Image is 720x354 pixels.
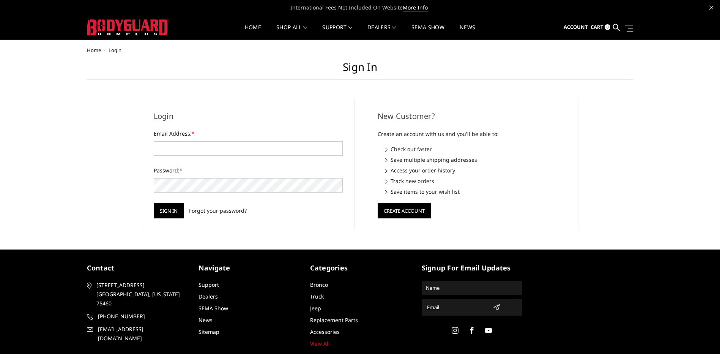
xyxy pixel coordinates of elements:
a: SEMA Show [199,305,228,312]
a: Home [87,47,101,54]
a: Dealers [199,293,218,300]
a: Truck [310,293,324,300]
label: Email Address: [154,130,343,137]
a: View All [310,340,330,347]
a: Jeep [310,305,321,312]
span: Login [109,47,121,54]
span: [STREET_ADDRESS] [GEOGRAPHIC_DATA], [US_STATE] 75460 [96,281,184,308]
a: Cart 0 [591,17,610,38]
h5: contact [87,263,187,273]
a: Create Account [378,206,431,213]
a: Support [199,281,219,288]
input: Name [423,282,521,294]
h2: New Customer? [378,111,567,122]
a: News [199,316,213,324]
li: Track new orders [385,177,567,185]
a: Sitemap [199,328,219,335]
a: Forgot your password? [189,207,247,215]
a: [PHONE_NUMBER] [87,312,187,321]
a: Accessories [310,328,340,335]
button: Create Account [378,203,431,218]
h2: Login [154,111,343,122]
img: BODYGUARD BUMPERS [87,19,169,35]
li: Check out faster [385,145,567,153]
li: Access your order history [385,166,567,174]
span: [EMAIL_ADDRESS][DOMAIN_NAME] [98,325,186,343]
li: Save items to your wish list [385,188,567,196]
a: Dealers [367,25,396,40]
span: [PHONE_NUMBER] [98,312,186,321]
span: Cart [591,24,603,30]
span: Account [564,24,588,30]
a: [EMAIL_ADDRESS][DOMAIN_NAME] [87,325,187,343]
a: Home [245,25,261,40]
a: News [460,25,475,40]
a: SEMA Show [411,25,444,40]
a: Support [322,25,352,40]
h5: signup for email updates [422,263,522,273]
input: Sign in [154,203,184,218]
p: Create an account with us and you'll be able to: [378,130,567,139]
a: More Info [403,4,428,11]
h5: Navigate [199,263,299,273]
input: Email [424,301,490,313]
label: Password: [154,166,343,174]
a: shop all [276,25,307,40]
li: Save multiple shipping addresses [385,156,567,164]
h5: Categories [310,263,410,273]
a: Bronco [310,281,328,288]
a: Replacement Parts [310,316,358,324]
h1: Sign in [87,61,633,80]
a: Account [564,17,588,38]
span: 0 [605,24,610,30]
